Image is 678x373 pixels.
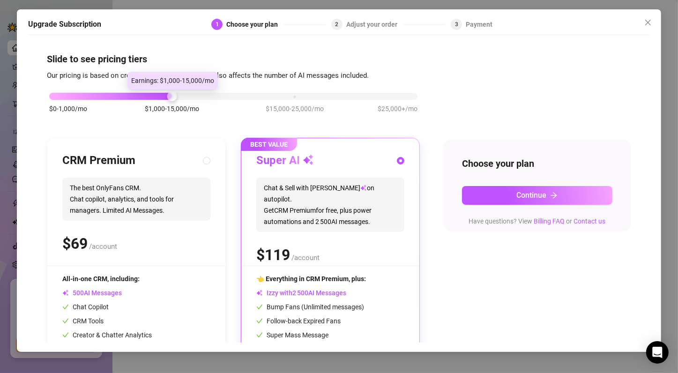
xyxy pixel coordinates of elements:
span: All-in-one CRM, including: [62,275,140,283]
span: check [62,332,69,338]
span: $0-1,000/mo [49,104,87,114]
span: CRM Tools [62,317,104,325]
span: Chat & Sell with [PERSON_NAME] on autopilot. Get CRM Premium for free, plus power automations and... [256,178,404,232]
span: check [62,318,69,324]
span: $15,000-25,000/mo [266,104,324,114]
span: /account [291,254,320,262]
span: Chat Copilot [62,303,109,311]
span: Have questions? View or [469,217,605,225]
span: Our pricing is based on creator's monthly earnings. It also affects the number of AI messages inc... [47,71,369,80]
span: check [62,304,69,310]
a: Billing FAQ [534,217,565,225]
span: 2 [335,21,338,28]
span: Izzy with AI Messages [256,289,346,297]
span: Follow-back Expired Fans [256,317,341,325]
span: check [256,318,263,324]
h3: Super AI [256,153,314,168]
span: check [256,332,263,338]
span: check [256,304,263,310]
h5: Upgrade Subscription [28,19,101,30]
span: /account [89,242,117,251]
div: Open Intercom Messenger [646,341,669,364]
h4: Slide to see pricing tiers [47,52,631,66]
div: Earnings: $1,000-15,000/mo [127,72,218,90]
div: Adjust your order [346,19,403,30]
div: Payment [466,19,492,30]
div: Choose your plan [226,19,283,30]
span: close [644,19,652,26]
span: Close [641,19,656,26]
span: Continue [516,191,546,200]
h4: Choose your plan [462,157,612,170]
span: Bump Fans (Unlimited messages) [256,303,364,311]
span: $ [256,246,290,264]
button: Continuearrow-right [462,186,612,205]
span: Super Mass Message [256,331,328,339]
span: Creator & Chatter Analytics [62,331,152,339]
span: 1 [216,21,219,28]
a: Contact us [574,217,605,225]
h3: CRM Premium [62,153,135,168]
span: $1,000-15,000/mo [145,104,199,114]
button: Close [641,15,656,30]
span: 👈 Everything in CRM Premium, plus: [256,275,366,283]
span: BEST VALUE [241,138,297,151]
span: $ [62,235,88,253]
span: arrow-right [550,192,558,199]
span: $25,000+/mo [378,104,417,114]
span: The best OnlyFans CRM. Chat copilot, analytics, and tools for managers. Limited AI Messages. [62,178,210,221]
span: AI Messages [62,289,122,297]
span: 3 [455,21,458,28]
